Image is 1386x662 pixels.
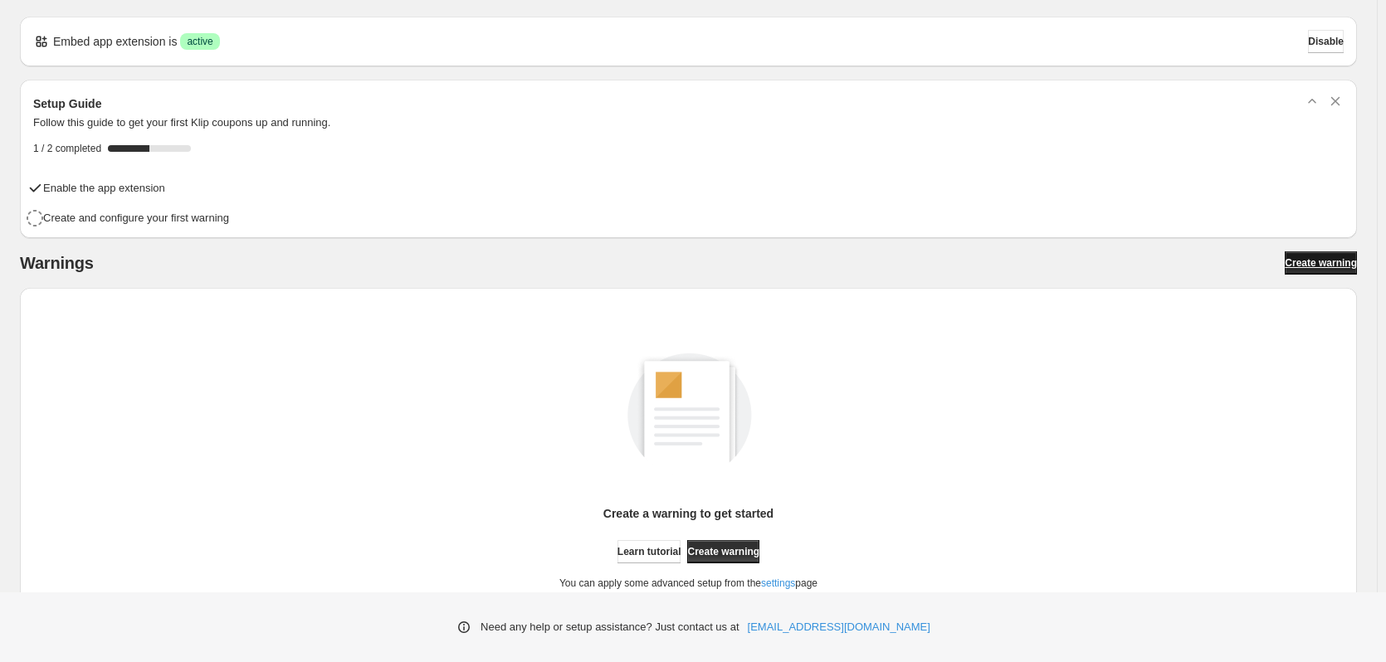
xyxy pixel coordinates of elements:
button: Disable [1308,30,1344,53]
a: Create warning [1285,251,1357,275]
a: [EMAIL_ADDRESS][DOMAIN_NAME] [748,619,930,635]
a: Create warning [687,540,759,563]
span: 1 / 2 completed [33,142,101,155]
p: Create a warning to get started [603,505,774,522]
h4: Create and configure your first warning [43,210,229,226]
span: Disable [1308,35,1344,48]
h2: Warnings [20,253,94,273]
span: Create warning [1285,256,1357,270]
p: Follow this guide to get your first Klip coupons up and running. [33,114,1344,131]
a: settings [761,577,795,589]
a: Learn tutorial [617,540,681,563]
p: Embed app extension is [53,33,177,50]
span: Create warning [687,545,759,558]
p: You can apply some advanced setup from the page [559,577,817,590]
h3: Setup Guide [33,95,101,112]
span: Learn tutorial [617,545,681,558]
span: active [187,35,212,48]
h4: Enable the app extension [43,180,165,197]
